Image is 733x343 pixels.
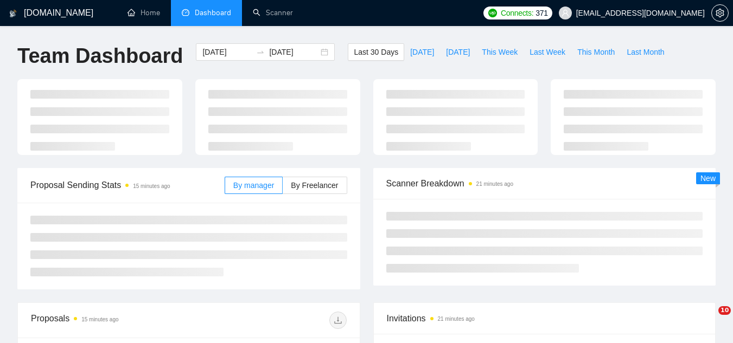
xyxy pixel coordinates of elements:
[718,306,731,315] span: 10
[562,9,569,17] span: user
[386,177,703,190] span: Scanner Breakdown
[711,4,729,22] button: setting
[81,316,118,322] time: 15 minutes ago
[253,8,293,17] a: searchScanner
[476,181,513,187] time: 21 minutes ago
[530,46,565,58] span: Last Week
[202,46,252,58] input: Start date
[482,46,518,58] span: This Week
[711,9,729,17] a: setting
[9,5,17,22] img: logo
[577,46,615,58] span: This Month
[256,48,265,56] span: swap-right
[133,183,170,189] time: 15 minutes ago
[440,43,476,61] button: [DATE]
[354,46,398,58] span: Last 30 Days
[712,9,728,17] span: setting
[571,43,621,61] button: This Month
[182,9,189,16] span: dashboard
[476,43,524,61] button: This Week
[348,43,404,61] button: Last 30 Days
[700,174,716,183] span: New
[410,46,434,58] span: [DATE]
[621,43,670,61] button: Last Month
[501,7,533,19] span: Connects:
[256,48,265,56] span: to
[128,8,160,17] a: homeHome
[269,46,318,58] input: End date
[17,43,183,69] h1: Team Dashboard
[195,8,231,17] span: Dashboard
[438,316,475,322] time: 21 minutes ago
[387,312,703,325] span: Invitations
[30,178,225,192] span: Proposal Sending Stats
[404,43,440,61] button: [DATE]
[233,181,274,190] span: By manager
[536,7,547,19] span: 371
[627,46,664,58] span: Last Month
[488,9,497,17] img: upwork-logo.png
[446,46,470,58] span: [DATE]
[524,43,571,61] button: Last Week
[696,306,722,332] iframe: Intercom live chat
[291,181,338,190] span: By Freelancer
[31,312,189,329] div: Proposals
